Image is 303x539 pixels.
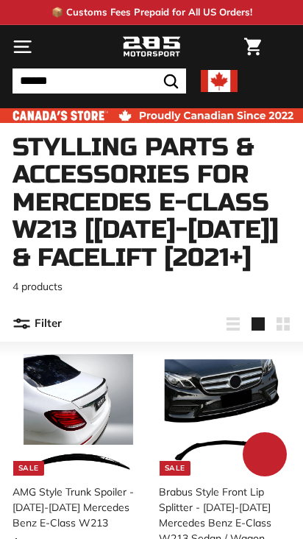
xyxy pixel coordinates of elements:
button: Filter [13,306,62,342]
p: 4 products [13,279,290,295]
a: Cart [237,26,268,68]
h1: Stylling parts & accessories for Mercedes E-Class W213 [[DATE]-[DATE]] & Facelift [2021+] [13,134,290,272]
inbox-online-store-chat: Shopify online store chat [238,432,291,480]
input: Search [13,68,186,94]
div: Sale [13,461,44,476]
img: brabus e350 [164,354,285,476]
div: Sale [160,461,190,476]
img: Logo_285_Motorsport_areodynamics_components [122,35,181,60]
p: 📦 Customs Fees Prepaid for All US Orders! [51,5,252,20]
div: AMG Style Trunk Spoiler - [DATE]-[DATE] Mercedes Benz E-Class W213 [13,485,135,531]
